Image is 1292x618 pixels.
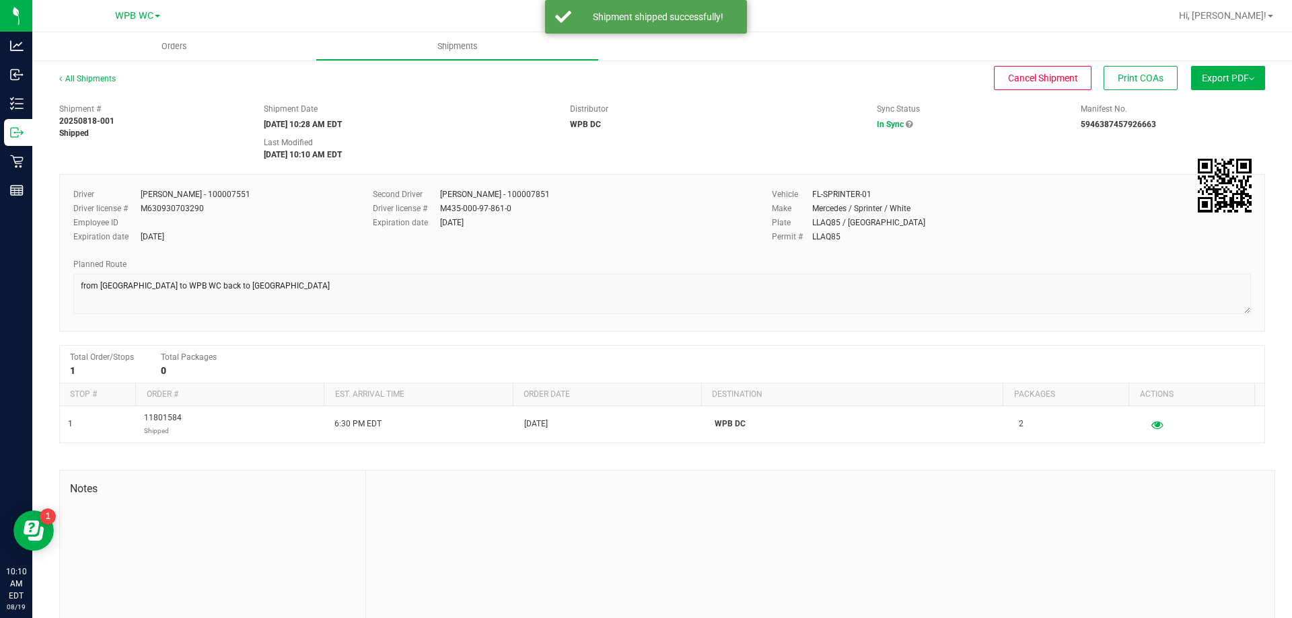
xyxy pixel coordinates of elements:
[1019,418,1024,430] span: 2
[373,188,440,200] label: Second Driver
[141,188,250,200] div: [PERSON_NAME] - 100007551
[812,188,871,200] div: FL-SPRINTER-01
[264,137,313,149] label: Last Modified
[1191,66,1265,90] button: Export PDF
[440,217,464,229] div: [DATE]
[1118,73,1163,83] span: Print COAs
[570,103,608,115] label: Distributor
[812,231,840,243] div: LLAQ85
[70,352,134,362] span: Total Order/Stops
[264,103,318,115] label: Shipment Date
[715,418,1003,430] p: WPB DC
[144,424,182,437] p: Shipped
[59,116,114,126] strong: 20250818-001
[70,365,75,376] strong: 1
[73,202,141,215] label: Driver license #
[161,365,166,376] strong: 0
[143,40,205,52] span: Orders
[10,97,24,110] inline-svg: Inventory
[264,150,342,159] strong: [DATE] 10:10 AM EDT
[316,32,599,61] a: Shipments
[772,188,812,200] label: Vehicle
[115,10,153,22] span: WPB WC
[579,10,737,24] div: Shipment shipped successfully!
[60,383,135,406] th: Stop #
[701,383,1003,406] th: Destination
[59,128,89,138] strong: Shipped
[772,202,812,215] label: Make
[10,68,24,81] inline-svg: Inbound
[135,383,324,406] th: Order #
[1128,383,1254,406] th: Actions
[1008,73,1078,83] span: Cancel Shipment
[73,231,141,243] label: Expiration date
[772,217,812,229] label: Plate
[812,217,925,229] div: LLAQ85 / [GEOGRAPHIC_DATA]
[772,231,812,243] label: Permit #
[994,66,1091,90] button: Cancel Shipment
[10,155,24,168] inline-svg: Retail
[1081,120,1156,129] strong: 5946387457926663
[10,126,24,139] inline-svg: Outbound
[68,418,73,430] span: 1
[877,120,904,129] span: In Sync
[6,566,26,602] p: 10:10 AM EDT
[73,217,141,229] label: Employee ID
[812,202,910,215] div: Mercedes / Sprinter / White
[877,103,920,115] label: Sync Status
[73,260,127,269] span: Planned Route
[70,481,355,497] span: Notes
[59,103,244,115] span: Shipment #
[1179,10,1266,21] span: Hi, [PERSON_NAME]!
[1198,159,1252,213] img: Scan me!
[1104,66,1178,90] button: Print COAs
[144,412,182,437] span: 11801584
[334,418,382,430] span: 6:30 PM EDT
[141,202,204,215] div: M630930703290
[373,202,440,215] label: Driver license #
[13,510,54,551] iframe: Resource center
[32,32,316,61] a: Orders
[570,120,601,129] strong: WPB DC
[59,74,116,83] a: All Shipments
[419,40,496,52] span: Shipments
[440,202,511,215] div: M435-000-97-861-0
[141,231,164,243] div: [DATE]
[264,120,342,129] strong: [DATE] 10:28 AM EDT
[1198,159,1252,213] qrcode: 20250818-001
[10,39,24,52] inline-svg: Analytics
[1081,103,1127,115] label: Manifest No.
[73,188,141,200] label: Driver
[10,184,24,197] inline-svg: Reports
[40,508,56,525] iframe: Resource center unread badge
[373,217,440,229] label: Expiration date
[161,352,217,362] span: Total Packages
[324,383,512,406] th: Est. arrival time
[1003,383,1128,406] th: Packages
[513,383,701,406] th: Order date
[524,418,548,430] span: [DATE]
[440,188,550,200] div: [PERSON_NAME] - 100007851
[6,602,26,612] p: 08/19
